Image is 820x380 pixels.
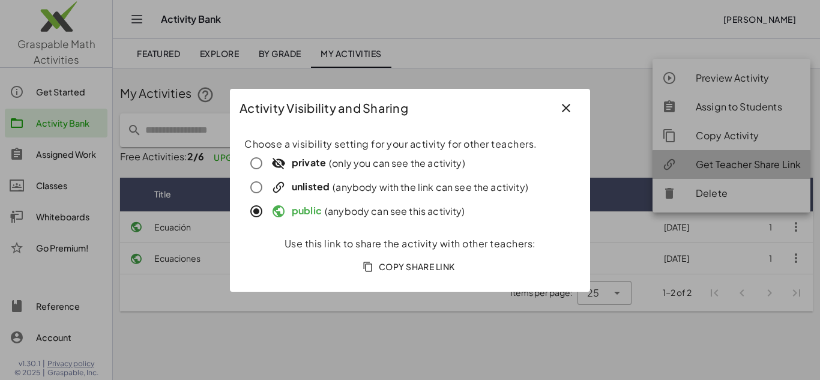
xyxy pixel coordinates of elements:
[230,89,590,127] div: Activity Visibility and Sharing
[292,156,326,169] strong: private
[355,256,465,277] button: Copy Share Link
[244,137,576,151] div: Choose a visibility setting for your activity for other teachers.
[244,237,576,251] div: Use this link to share the activity with other teachers:
[365,261,455,272] span: Copy Share Link
[268,175,528,199] label: (anybody with the link can see the activity)
[268,151,465,175] label: (only you can see the activity)
[292,180,330,193] strong: unlisted
[292,204,322,217] strong: public
[268,199,465,223] label: (anybody can see this activity)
